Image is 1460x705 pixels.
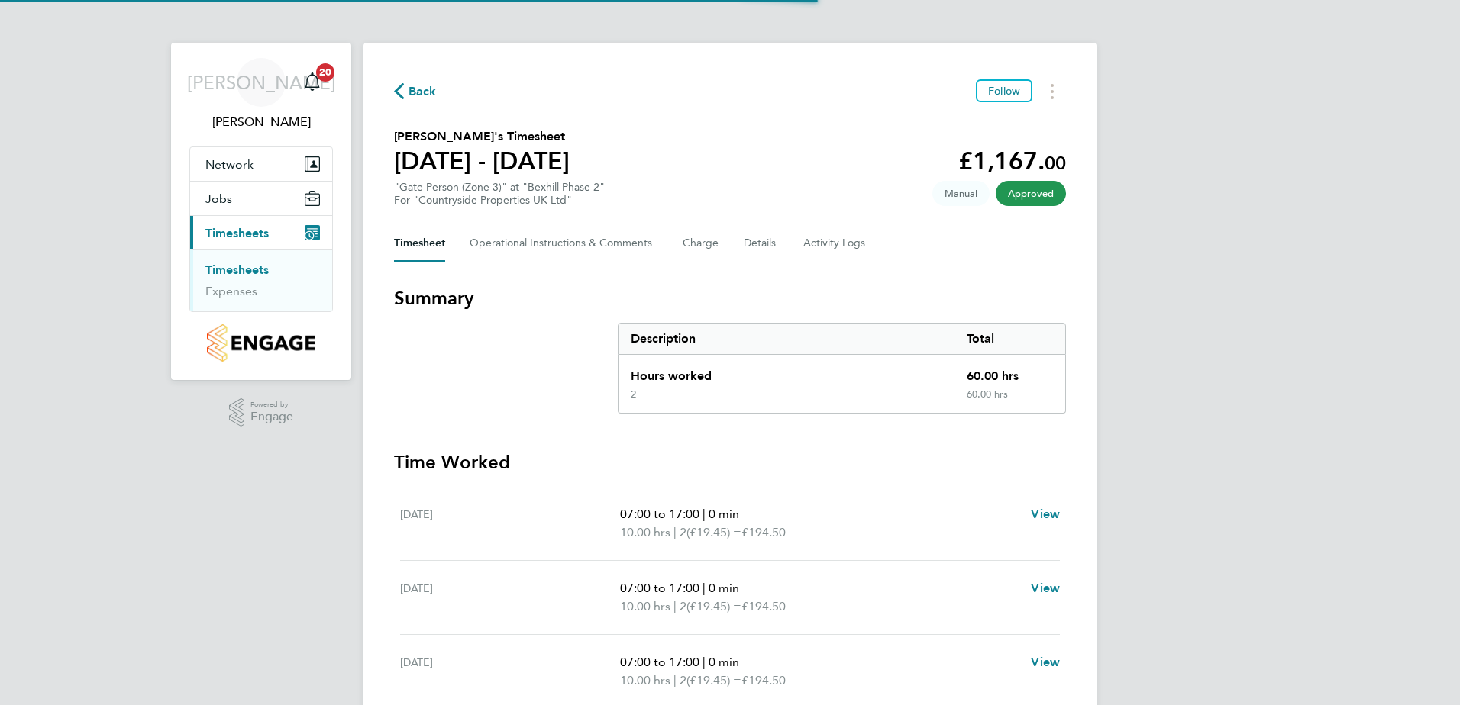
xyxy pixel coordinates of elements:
div: Description [619,324,954,354]
span: (£19.45) = [686,525,741,539]
button: Back [394,82,437,101]
span: 07:00 to 17:00 [620,581,699,595]
button: Details [744,225,779,262]
span: Powered by [250,398,293,411]
a: [PERSON_NAME][PERSON_NAME] [189,58,333,131]
span: 2 [680,671,686,690]
span: View [1031,507,1060,521]
button: Jobs [190,182,332,215]
span: This timesheet was manually created. [932,181,990,206]
span: | [703,581,706,595]
span: 10.00 hrs [620,525,670,539]
a: Go to home page [189,324,333,362]
span: This timesheet has been approved. [996,181,1066,206]
div: "Gate Person (Zone 3)" at "Bexhill Phase 2" [394,181,605,207]
span: Follow [988,84,1020,98]
span: | [703,507,706,521]
span: | [673,599,677,613]
button: Activity Logs [803,225,867,262]
div: Hours worked [619,355,954,388]
span: Network [205,157,254,172]
span: 0 min [709,581,739,595]
button: Timesheets Menu [1038,79,1066,103]
button: Network [190,147,332,181]
span: 10.00 hrs [620,599,670,613]
a: Expenses [205,284,257,298]
a: View [1031,653,1060,671]
div: [DATE] [400,505,620,542]
span: 0 min [709,655,739,669]
h1: [DATE] - [DATE] [394,146,570,176]
a: Powered byEngage [229,398,294,427]
span: View [1031,655,1060,669]
span: Jobs [205,192,232,206]
img: countryside-properties-logo-retina.png [207,324,315,362]
h3: Summary [394,286,1066,311]
span: 0 min [709,507,739,521]
a: View [1031,505,1060,523]
span: 00 [1045,152,1066,174]
div: Total [954,324,1065,354]
span: Back [409,82,437,101]
button: Timesheets [190,216,332,249]
h2: [PERSON_NAME]'s Timesheet [394,127,570,146]
span: | [673,525,677,539]
span: 2 [680,523,686,542]
div: [DATE] [400,653,620,690]
span: John O'Neill [189,113,333,131]
span: 2 [680,597,686,616]
div: Timesheets [190,249,332,311]
span: 07:00 to 17:00 [620,507,699,521]
a: View [1031,579,1060,597]
span: Engage [250,410,293,423]
div: 60.00 hrs [954,388,1065,413]
span: View [1031,581,1060,595]
h3: Time Worked [394,450,1066,475]
div: For "Countryside Properties UK Ltd" [394,194,605,207]
span: [PERSON_NAME] [187,72,336,92]
span: £194.50 [741,525,786,539]
span: | [673,673,677,687]
app-decimal: £1,167. [958,146,1066,175]
span: | [703,655,706,669]
button: Charge [683,225,719,262]
span: £194.50 [741,673,786,687]
button: Timesheet [394,225,445,262]
a: 20 [297,58,328,107]
div: 60.00 hrs [954,355,1065,388]
span: 10.00 hrs [620,673,670,687]
button: Follow [976,79,1032,102]
span: 20 [316,63,334,82]
span: (£19.45) = [686,599,741,613]
div: Summary [618,323,1066,414]
div: [DATE] [400,579,620,616]
span: Timesheets [205,226,269,240]
button: Operational Instructions & Comments [470,225,658,262]
a: Timesheets [205,262,269,277]
span: 07:00 to 17:00 [620,655,699,669]
span: £194.50 [741,599,786,613]
nav: Main navigation [171,43,351,380]
div: 2 [631,388,636,401]
span: (£19.45) = [686,673,741,687]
